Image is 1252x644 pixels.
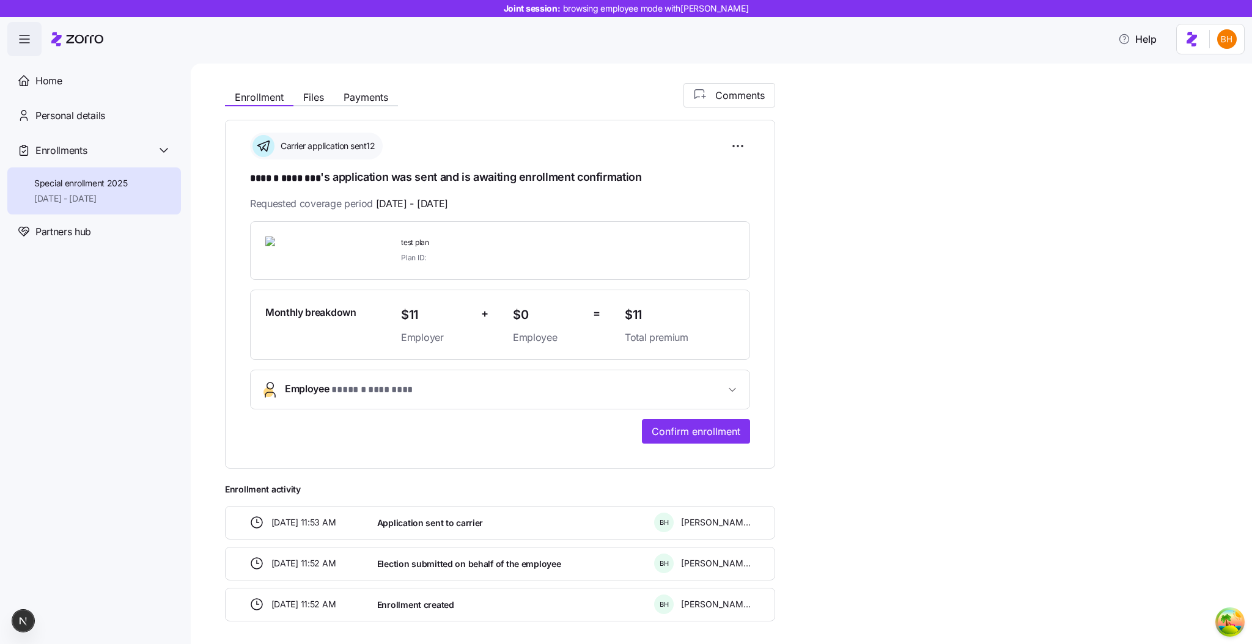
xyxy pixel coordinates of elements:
[660,519,669,526] span: B H
[683,83,775,108] button: Comments
[625,330,735,345] span: Total premium
[277,140,375,152] span: Carrier application sent12
[652,424,740,439] span: Confirm enrollment
[271,516,336,529] span: [DATE] 11:53 AM
[35,108,105,123] span: Personal details
[35,73,62,89] span: Home
[642,419,750,444] button: Confirm enrollment
[401,238,615,248] span: test plan
[35,224,91,240] span: Partners hub
[715,88,765,103] span: Comments
[250,196,448,211] span: Requested coverage period
[513,305,583,325] span: $0
[34,192,128,205] span: [DATE] - [DATE]
[35,143,87,158] span: Enrollments
[1118,32,1157,46] span: Help
[1217,29,1237,49] img: 4c75172146ef2474b9d2df7702cc87ce
[265,236,353,265] img: Ambetter
[563,2,749,15] span: browsing employee mode with [PERSON_NAME]
[681,557,751,569] span: [PERSON_NAME]
[303,92,324,102] span: Files
[660,601,669,608] span: B H
[225,483,775,496] span: Enrollment activity
[376,196,448,211] span: [DATE] - [DATE]
[401,305,471,325] span: $11
[377,558,561,570] span: Election submitted on behalf of the employee
[271,598,336,610] span: [DATE] 11:52 AM
[401,330,471,345] span: Employer
[625,305,735,325] span: $11
[235,92,284,102] span: Enrollment
[660,560,669,567] span: B H
[681,598,751,610] span: [PERSON_NAME]
[344,92,388,102] span: Payments
[377,599,454,611] span: Enrollment created
[593,305,600,323] span: =
[681,516,751,529] span: [PERSON_NAME]
[513,330,583,345] span: Employee
[34,177,128,189] span: Special enrollment 2025
[250,169,750,186] h1: 's application was sent and is awaiting enrollment confirmation
[265,305,356,320] span: Monthly breakdown
[285,381,413,398] span: Employee
[401,252,426,263] span: Plan ID:
[271,557,336,569] span: [DATE] 11:52 AM
[481,305,488,323] span: +
[1108,27,1166,51] button: Help
[377,517,483,529] span: Application sent to carrier
[1218,610,1242,634] button: Open Tanstack query devtools
[504,2,749,15] span: Joint session:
